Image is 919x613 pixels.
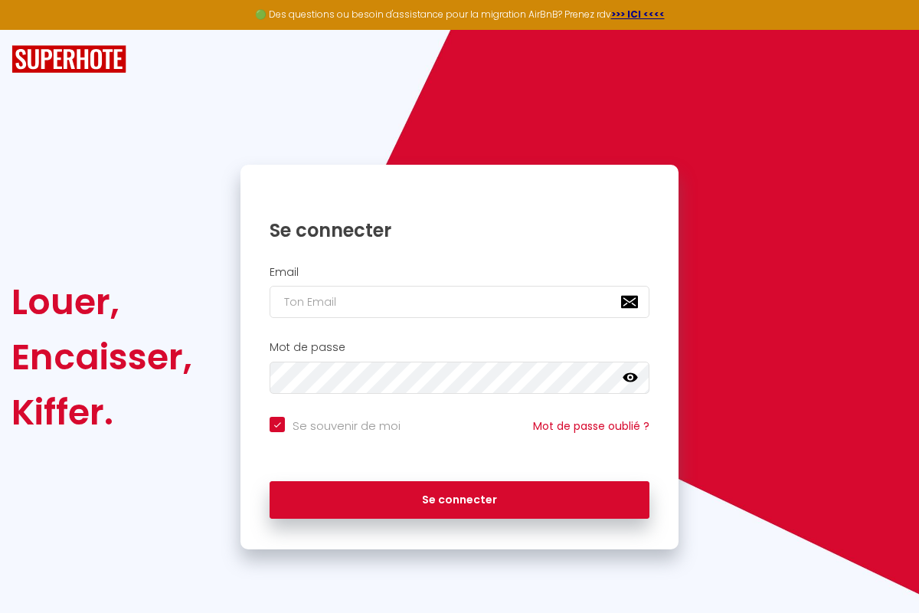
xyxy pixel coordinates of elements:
[270,481,649,520] button: Se connecter
[11,385,192,440] div: Kiffer.
[611,8,665,21] a: >>> ICI <<<<
[533,418,649,434] a: Mot de passe oublié ?
[11,274,192,329] div: Louer,
[11,329,192,385] div: Encaisser,
[11,45,126,74] img: SuperHote logo
[270,266,649,279] h2: Email
[270,286,649,318] input: Ton Email
[270,218,649,242] h1: Se connecter
[270,341,649,354] h2: Mot de passe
